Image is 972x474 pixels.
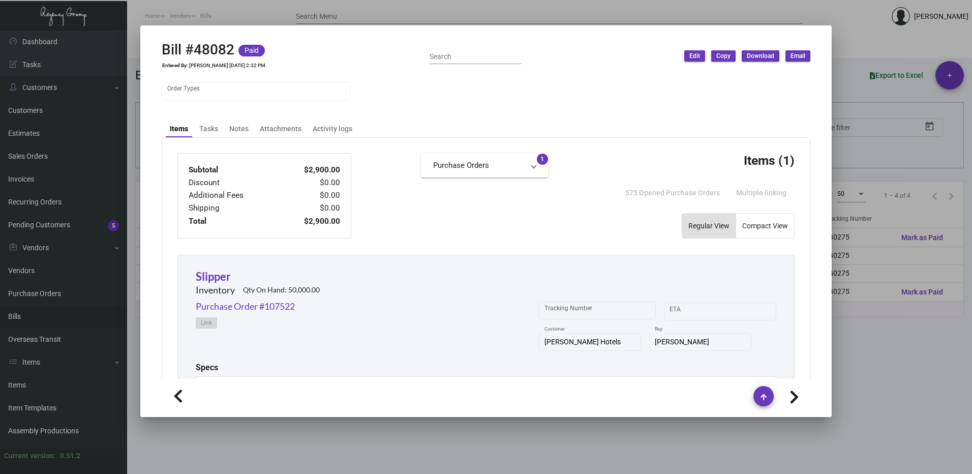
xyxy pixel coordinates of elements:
div: Tasks [199,124,218,134]
div: Activity logs [313,124,352,134]
td: $2,900.00 [280,215,341,228]
mat-panel-title: Purchase Orders [433,160,524,171]
td: Subtotal [188,164,280,176]
th: Permanent [634,376,704,394]
a: Slipper [196,270,231,283]
a: Purchase Order #107522 [196,300,295,313]
td: Total [188,215,280,228]
h2: Specs [196,363,218,372]
td: Shipping [188,202,280,215]
button: Copy [711,50,736,62]
td: $0.00 [280,189,341,202]
span: Copy [716,52,731,61]
td: Additional Fees [188,189,280,202]
div: 0.51.2 [60,451,80,461]
h2: Qty On Hand: 50,000.00 [243,286,320,294]
span: Email [791,52,805,61]
span: 575 Opened Purchase Orders [625,189,720,197]
td: Discount [188,176,280,189]
th: Value [370,376,634,394]
button: Compact View [736,214,794,238]
input: End date [710,307,758,315]
button: Edit [684,50,705,62]
span: Link [201,319,212,328]
button: Link [196,317,217,329]
th: Spec [196,376,370,394]
div: Attachments [260,124,301,134]
td: Entered By: [162,63,189,69]
div: Items [170,124,188,134]
button: 575 Opened Purchase Orders [617,184,728,202]
td: $0.00 [280,202,341,215]
mat-chip: Paid [238,45,265,56]
button: Download [742,50,779,62]
div: Notes [229,124,249,134]
button: Email [785,50,810,62]
td: $2,900.00 [280,164,341,176]
mat-expansion-panel-header: Purchase Orders [421,153,548,177]
button: Multiple linking [728,184,795,202]
h3: Items (1) [744,153,795,168]
input: Start date [670,307,701,315]
div: Current version: [4,451,56,461]
td: [PERSON_NAME] [DATE] 2:32 PM [189,63,266,69]
h2: Inventory [196,285,235,296]
span: Download [747,52,774,61]
button: Regular View [682,214,736,238]
h2: Bill #48082 [162,41,234,58]
span: Multiple linking [736,189,786,197]
td: $0.00 [280,176,341,189]
span: Edit [689,52,700,61]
